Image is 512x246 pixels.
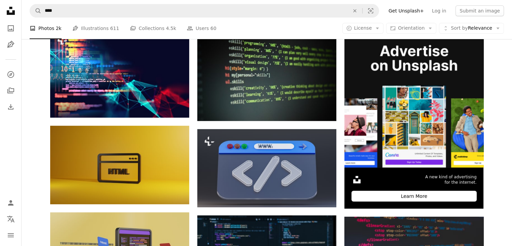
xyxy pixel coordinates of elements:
[342,23,384,34] button: License
[384,5,428,16] a: Get Unsplash+
[4,228,18,242] button: Menu
[386,23,436,34] button: Orientation
[187,18,216,39] a: Users 60
[4,38,18,51] a: Illustrations
[451,25,468,31] span: Sort by
[4,196,18,210] a: Log in / Sign up
[344,28,483,209] a: A new kind of advertisingfor the internet.Learn More
[4,4,18,19] a: Home — Unsplash
[197,165,336,171] a: a blue and white icon with two arrows
[4,212,18,226] button: Language
[50,70,189,76] a: Programming code abstract technology background of software developer and Computer script
[455,5,504,16] button: Submit an image
[4,22,18,35] a: Photos
[428,5,450,16] a: Log in
[4,84,18,97] a: Collections
[197,71,336,77] a: programming codes
[50,126,189,204] img: a computer screen with the word html on it
[50,28,189,118] img: Programming code abstract technology background of software developer and Computer script
[439,23,504,34] button: Sort byRelevance
[166,25,176,32] span: 4.5k
[363,4,379,17] button: Visual search
[354,25,372,31] span: License
[4,68,18,81] a: Explore
[210,25,216,32] span: 60
[425,174,477,186] span: A new kind of advertising for the internet.
[398,25,424,31] span: Orientation
[451,25,492,32] span: Relevance
[351,191,476,202] div: Learn More
[197,28,336,121] img: programming codes
[351,174,362,185] img: file-1631306537910-2580a29a3cfcimage
[4,100,18,114] a: Download History
[130,18,176,39] a: Collections 4.5k
[30,4,41,17] button: Search Unsplash
[197,129,336,207] img: a blue and white icon with two arrows
[30,4,379,18] form: Find visuals sitewide
[110,25,119,32] span: 611
[50,162,189,168] a: a computer screen with the word html on it
[347,4,362,17] button: Clear
[72,18,119,39] a: Illustrations 611
[344,28,483,167] img: file-1636576776643-80d394b7be57image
